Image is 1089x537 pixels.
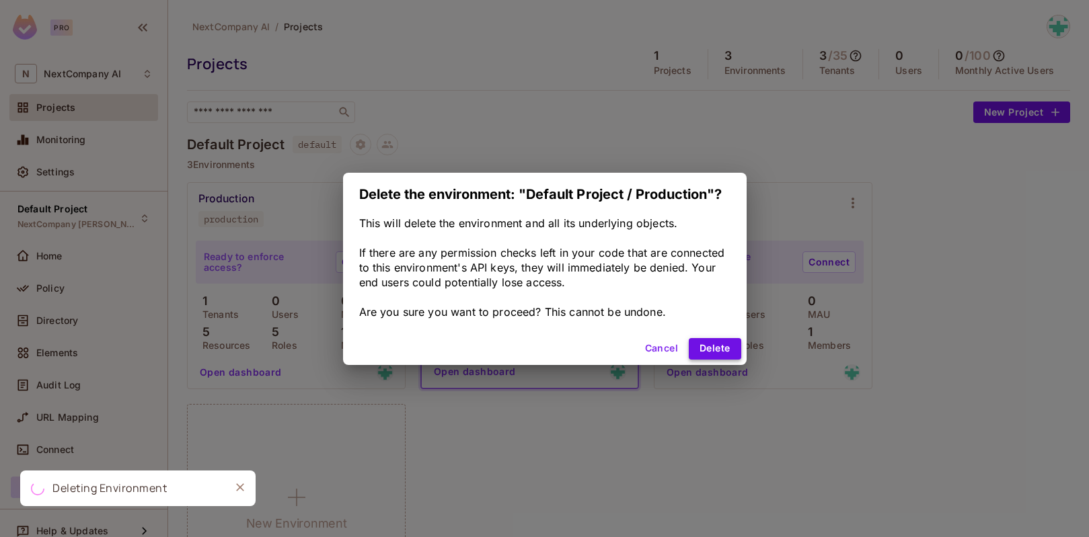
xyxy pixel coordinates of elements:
button: Cancel [640,338,683,360]
button: Delete [689,338,741,360]
div: Deleting Environment [52,480,167,497]
div: This will delete the environment and all its underlying objects. If there are any permission chec... [359,216,730,319]
h2: Delete the environment: "Default Project / Production"? [343,173,747,216]
button: Close [230,477,250,497]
